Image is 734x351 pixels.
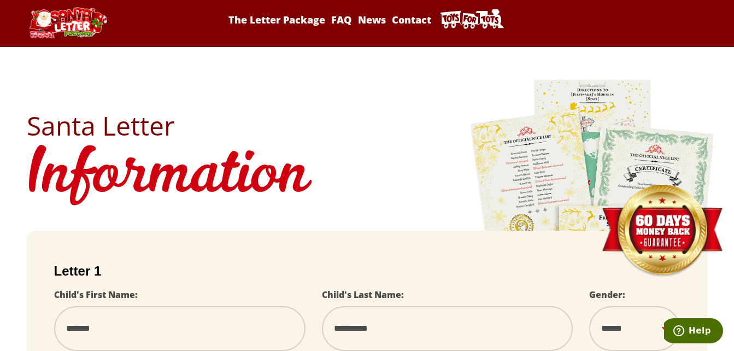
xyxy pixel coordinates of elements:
h2: Letter 1 [54,264,680,279]
a: FAQ [330,13,354,26]
img: Money Back Guarantee [601,184,724,278]
h1: Information [27,139,708,214]
label: Child's Last Name: [322,289,404,301]
iframe: Opens a widget where you can find more information [664,318,723,346]
a: News [356,13,387,26]
a: The Letter Package [227,13,327,26]
label: Gender: [589,289,625,301]
label: Child's First Name: [54,289,138,301]
a: Contact [390,13,433,26]
h2: Santa Letter [27,113,708,139]
img: Santa Letter Logo [27,7,109,38]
